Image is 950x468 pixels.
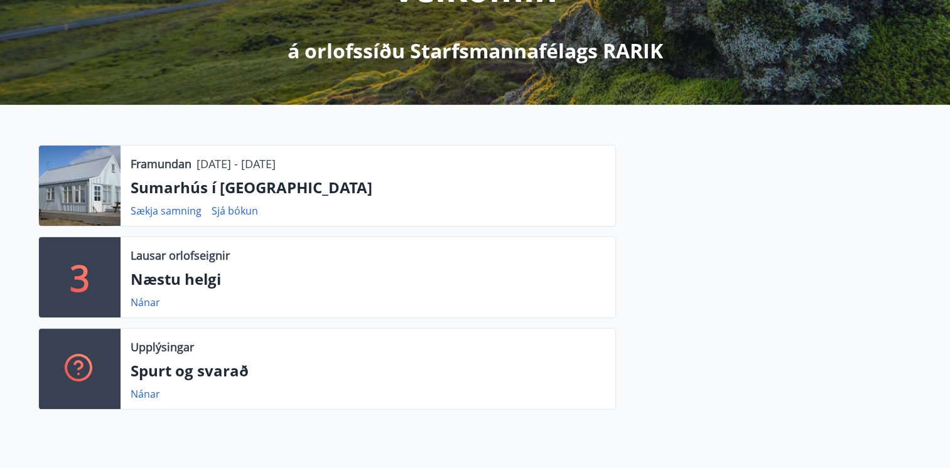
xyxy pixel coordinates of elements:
p: 3 [70,253,90,301]
p: [DATE] - [DATE] [197,156,276,172]
p: á orlofssíðu Starfsmannafélags RARIK [288,37,663,65]
a: Sjá bókun [212,204,258,218]
a: Nánar [131,295,160,309]
p: Sumarhús í [GEOGRAPHIC_DATA] [131,177,605,198]
p: Framundan [131,156,192,172]
p: Upplýsingar [131,339,194,355]
a: Sækja samning [131,204,202,218]
p: Næstu helgi [131,269,605,290]
p: Lausar orlofseignir [131,247,230,263]
a: Nánar [131,387,160,401]
p: Spurt og svarað [131,360,605,381]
